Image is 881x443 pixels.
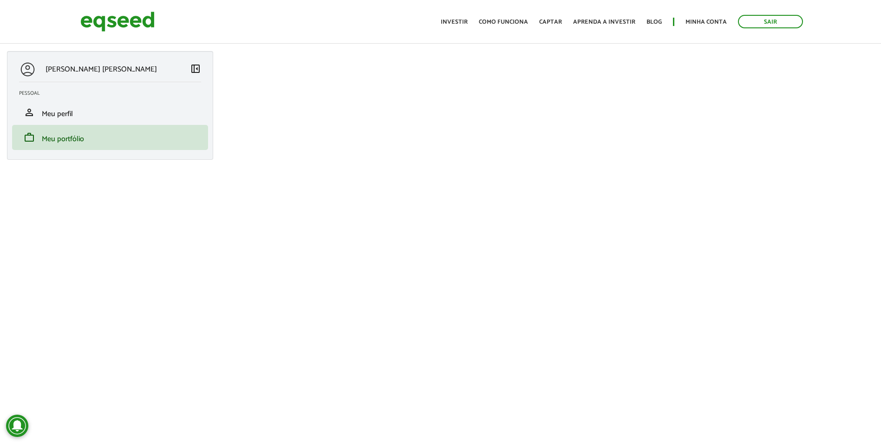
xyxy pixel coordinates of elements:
a: Como funciona [479,19,528,25]
img: EqSeed [80,9,155,34]
a: workMeu portfólio [19,132,201,143]
a: Captar [539,19,562,25]
a: Investir [441,19,468,25]
a: Minha conta [685,19,727,25]
a: Blog [646,19,662,25]
span: Meu portfólio [42,133,84,145]
span: work [24,132,35,143]
a: personMeu perfil [19,107,201,118]
li: Meu portfólio [12,125,208,150]
p: [PERSON_NAME] [PERSON_NAME] [46,65,157,74]
a: Aprenda a investir [573,19,635,25]
li: Meu perfil [12,100,208,125]
span: person [24,107,35,118]
span: left_panel_close [190,63,201,74]
a: Colapsar menu [190,63,201,76]
h2: Pessoal [19,91,208,96]
a: Sair [738,15,803,28]
span: Meu perfil [42,108,73,120]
